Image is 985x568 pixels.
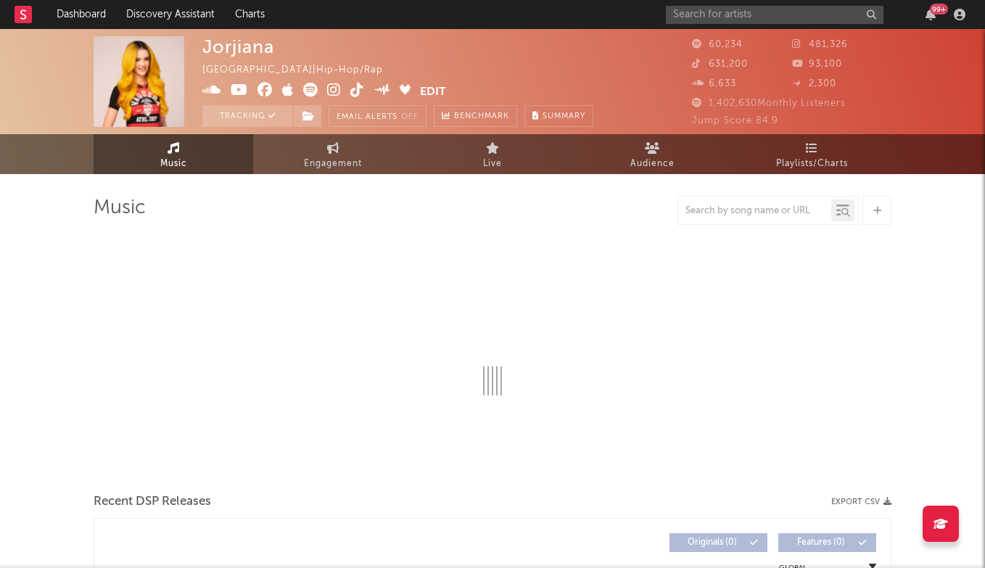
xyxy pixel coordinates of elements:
[304,155,362,173] span: Engagement
[202,105,293,127] button: Tracking
[669,533,767,552] button: Originals(0)
[202,62,400,79] div: [GEOGRAPHIC_DATA] | Hip-Hop/Rap
[434,105,517,127] a: Benchmark
[572,134,732,174] a: Audience
[732,134,891,174] a: Playlists/Charts
[679,538,746,547] span: Originals ( 0 )
[776,155,848,173] span: Playlists/Charts
[788,538,854,547] span: Features ( 0 )
[778,533,876,552] button: Features(0)
[253,134,413,174] a: Engagement
[483,155,502,173] span: Live
[792,79,836,89] span: 2,300
[926,9,936,20] button: 99+
[692,40,743,49] span: 60,234
[420,83,446,101] button: Edit
[94,134,253,174] a: Music
[202,36,274,57] div: Jorjiana
[792,59,842,69] span: 93,100
[678,205,831,217] input: Search by song name or URL
[543,112,585,120] span: Summary
[692,116,778,125] span: Jump Score: 84.9
[454,108,509,125] span: Benchmark
[930,4,948,15] div: 99 +
[329,105,426,127] button: Email AlertsOff
[792,40,848,49] span: 481,326
[831,498,891,506] button: Export CSV
[524,105,593,127] button: Summary
[692,79,736,89] span: 6,633
[94,493,211,511] span: Recent DSP Releases
[413,134,572,174] a: Live
[630,155,675,173] span: Audience
[692,59,748,69] span: 631,200
[401,113,419,121] em: Off
[692,99,846,108] span: 1,402,630 Monthly Listeners
[666,6,883,24] input: Search for artists
[160,155,187,173] span: Music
